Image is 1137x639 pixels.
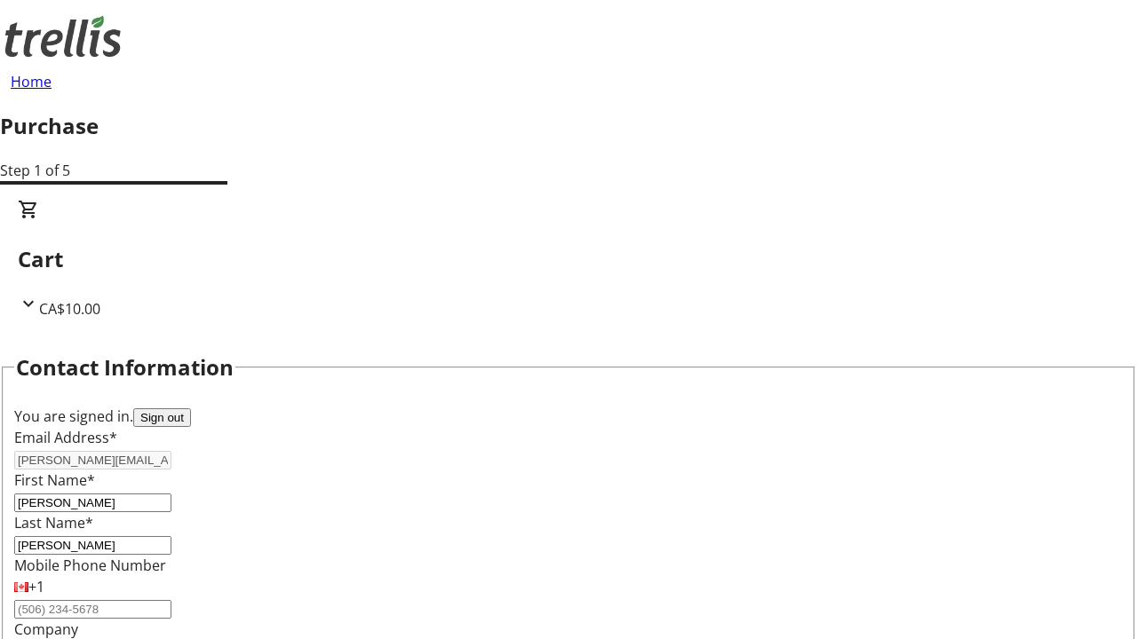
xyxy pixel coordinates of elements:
label: Last Name* [14,513,93,532]
label: Company [14,619,78,639]
button: Sign out [133,408,191,427]
span: CA$10.00 [39,299,100,319]
label: Email Address* [14,428,117,447]
h2: Contact Information [16,351,234,383]
div: CartCA$10.00 [18,199,1119,319]
h2: Cart [18,243,1119,275]
input: (506) 234-5678 [14,600,171,619]
label: First Name* [14,470,95,490]
label: Mobile Phone Number [14,556,166,575]
div: You are signed in. [14,406,1123,427]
